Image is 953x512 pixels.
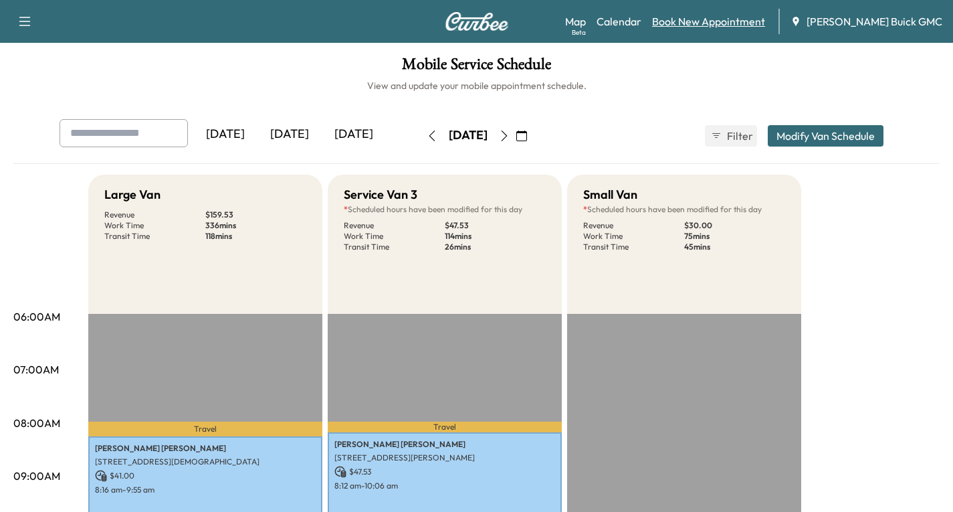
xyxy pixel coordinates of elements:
p: 08:00AM [13,415,60,431]
img: Curbee Logo [445,12,509,31]
p: 118 mins [205,231,306,242]
p: Transit Time [104,231,205,242]
p: $ 159.53 [205,209,306,220]
p: 06:00AM [13,309,60,325]
p: 8:12 am - 10:06 am [334,481,555,491]
p: Work Time [104,220,205,231]
a: Calendar [597,13,641,29]
p: Scheduled hours have been modified for this day [344,204,546,215]
a: MapBeta [565,13,586,29]
p: $ 41.00 [95,470,316,482]
p: $ 47.53 [445,220,546,231]
p: Travel [328,422,562,432]
div: [DATE] [322,119,386,150]
h6: View and update your mobile appointment schedule. [13,79,940,92]
span: Filter [727,128,751,144]
span: [PERSON_NAME] Buick GMC [807,13,942,29]
p: [STREET_ADDRESS][DEMOGRAPHIC_DATA] [95,456,316,467]
p: 336 mins [205,220,306,231]
p: Revenue [344,220,445,231]
p: $ 30.00 [684,220,785,231]
div: Beta [572,27,586,37]
p: [PERSON_NAME] [PERSON_NAME] [95,443,316,454]
p: Transit Time [344,242,445,252]
p: 75 mins [684,231,785,242]
h5: Small Van [583,185,637,204]
button: Filter [705,125,757,147]
p: Scheduled hours have been modified for this day [583,204,785,215]
p: 114 mins [445,231,546,242]
p: [STREET_ADDRESS][PERSON_NAME] [334,452,555,463]
h5: Large Van [104,185,161,204]
p: 45 mins [684,242,785,252]
p: Revenue [104,209,205,220]
div: [DATE] [257,119,322,150]
div: [DATE] [193,119,257,150]
p: [PERSON_NAME] [PERSON_NAME] [334,439,555,450]
p: 09:00AM [13,468,60,484]
button: Modify Van Schedule [768,125,883,147]
h5: Service Van 3 [344,185,417,204]
p: 26 mins [445,242,546,252]
p: Work Time [344,231,445,242]
p: Work Time [583,231,684,242]
h1: Mobile Service Schedule [13,56,940,79]
p: 07:00AM [13,361,59,377]
div: [DATE] [449,127,488,144]
a: Book New Appointment [652,13,765,29]
p: 8:16 am - 9:55 am [95,485,316,495]
p: Revenue [583,220,684,231]
p: Travel [88,422,322,436]
p: $ 47.53 [334,466,555,478]
p: Transit Time [583,242,684,252]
